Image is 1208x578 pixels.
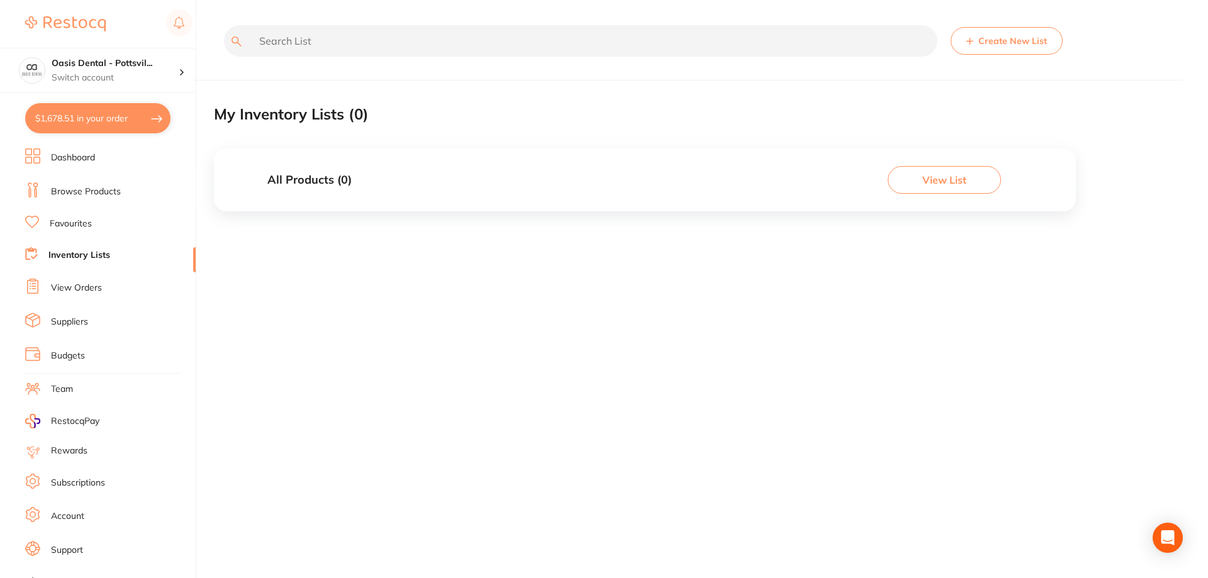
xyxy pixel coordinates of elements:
input: Search List [224,25,937,57]
a: Dashboard [51,152,95,164]
a: Favourites [50,218,92,230]
a: Subscriptions [51,477,105,489]
a: Team [51,383,73,396]
span: RestocqPay [51,415,99,428]
a: Suppliers [51,316,88,328]
p: Switch account [52,72,179,84]
button: Create New List [951,27,1063,55]
a: Rewards [51,445,87,457]
img: Restocq Logo [25,16,106,31]
button: View List [888,166,1001,194]
a: Inventory Lists [48,249,110,262]
a: Restocq Logo [25,9,106,38]
a: Budgets [51,350,85,362]
h3: All Products ( 0 ) [267,174,352,187]
h4: Oasis Dental - Pottsville [52,57,179,70]
a: Browse Products [51,186,121,198]
a: Support [51,544,83,557]
img: Oasis Dental - Pottsville [20,58,45,83]
div: Open Intercom Messenger [1153,523,1183,553]
img: RestocqPay [25,414,40,428]
button: $1,678.51 in your order [25,103,171,133]
h2: My Inventory Lists ( 0 ) [214,106,369,123]
a: RestocqPay [25,414,99,428]
a: Account [51,510,84,523]
a: View Orders [51,282,102,294]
